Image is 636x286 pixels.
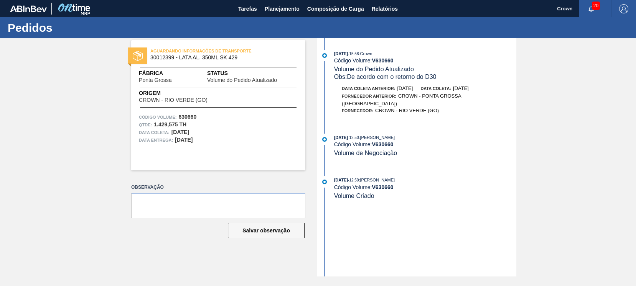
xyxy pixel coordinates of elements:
span: - 12:50 [348,178,359,182]
label: Observação [131,182,305,193]
img: Logout [619,4,628,13]
img: atual [322,180,327,184]
span: Volume do Pedido Atualizado [334,66,414,72]
h1: Pedidos [8,23,144,32]
span: Fornecedor Anterior: [342,94,396,98]
span: Código Volume: [139,113,176,121]
span: Data Coleta: [420,86,451,91]
span: Data Coleta Anterior: [342,86,395,91]
span: 20 [592,2,600,10]
strong: V 630660 [372,184,393,190]
span: : [PERSON_NAME] [359,135,395,140]
span: Ponta Grossa [139,77,172,83]
span: - 12:50 [348,136,359,140]
span: Qtde : [139,121,152,129]
span: Origem [139,89,229,97]
strong: [DATE] [171,129,189,135]
span: Data entrega: [139,136,173,144]
span: Fornecedor: [342,108,373,113]
img: TNhmsLtSVTkK8tSr43FrP2fwEKptu5GPRR3wAAAABJRU5ErkJggg== [10,5,47,12]
span: Volume Criado [334,193,374,199]
span: - 15:58 [348,52,359,56]
span: Fábrica [139,69,196,77]
span: [DATE] [334,135,348,140]
button: Salvar observação [228,223,305,238]
span: Volume do Pedido Atualizado [207,77,277,83]
strong: V 630660 [372,57,393,64]
img: atual [322,53,327,58]
button: Notificações [579,3,603,14]
img: atual [322,137,327,142]
span: AGUARDANDO INFORMAÇÕES DE TRANSPORTE [150,47,258,55]
span: [DATE] [334,51,348,56]
div: Código Volume: [334,57,516,64]
span: CROWN - PONTA GROSSA ([GEOGRAPHIC_DATA]) [342,93,461,106]
span: CROWN - RIO VERDE (GO) [139,97,208,103]
span: Composição de Carga [307,4,364,13]
span: Status [207,69,298,77]
div: Código Volume: [334,184,516,190]
span: [DATE] [334,178,348,182]
span: Data coleta: [139,129,170,136]
span: Planejamento [265,4,300,13]
img: status [133,51,143,61]
strong: 1.429,575 TH [154,121,186,127]
span: [DATE] [453,85,469,91]
span: 30012399 - LATA AL. 350ML SK 429 [150,55,290,60]
span: [DATE] [397,85,413,91]
span: CROWN - RIO VERDE (GO) [375,108,439,113]
strong: 630660 [178,114,196,120]
strong: V 630660 [372,141,393,147]
strong: [DATE] [175,137,193,143]
span: : Crown [359,51,372,56]
span: : [PERSON_NAME] [359,178,395,182]
span: Volume de Negociação [334,150,397,156]
span: Relatórios [372,4,398,13]
span: Tarefas [238,4,257,13]
div: Código Volume: [334,141,516,147]
span: Obs: De acordo com o retorno do D30 [334,74,437,80]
